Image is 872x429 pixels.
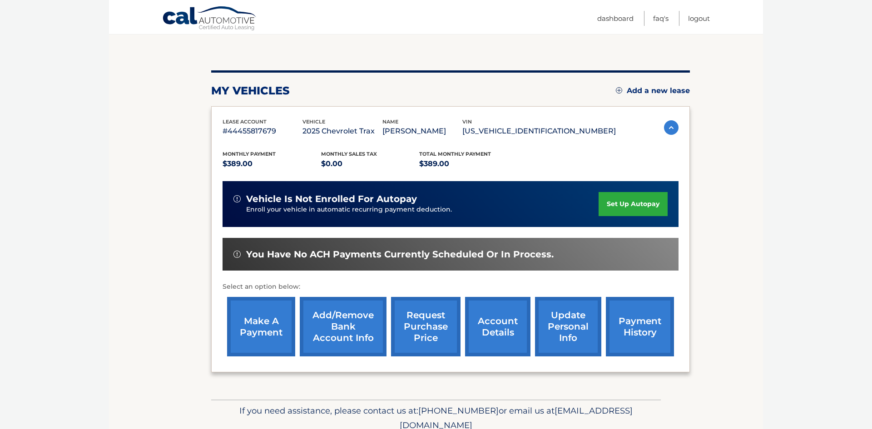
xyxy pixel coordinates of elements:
[233,251,241,258] img: alert-white.svg
[391,297,461,356] a: request purchase price
[465,297,530,356] a: account details
[321,158,420,170] p: $0.00
[246,249,554,260] span: You have no ACH payments currently scheduled or in process.
[616,86,690,95] a: Add a new lease
[302,118,325,125] span: vehicle
[616,87,622,94] img: add.svg
[606,297,674,356] a: payment history
[599,192,668,216] a: set up autopay
[688,11,710,26] a: Logout
[653,11,669,26] a: FAQ's
[419,151,491,157] span: Total Monthly Payment
[462,125,616,138] p: [US_VEHICLE_IDENTIFICATION_NUMBER]
[382,125,462,138] p: [PERSON_NAME]
[162,6,258,32] a: Cal Automotive
[535,297,601,356] a: update personal info
[223,125,302,138] p: #44455817679
[419,158,518,170] p: $389.00
[246,205,599,215] p: Enroll your vehicle in automatic recurring payment deduction.
[211,84,290,98] h2: my vehicles
[418,405,499,416] span: [PHONE_NUMBER]
[227,297,295,356] a: make a payment
[597,11,634,26] a: Dashboard
[302,125,382,138] p: 2025 Chevrolet Trax
[223,151,276,157] span: Monthly Payment
[223,118,267,125] span: lease account
[462,118,472,125] span: vin
[300,297,386,356] a: Add/Remove bank account info
[382,118,398,125] span: name
[246,193,417,205] span: vehicle is not enrolled for autopay
[321,151,377,157] span: Monthly sales Tax
[233,195,241,202] img: alert-white.svg
[223,281,679,292] p: Select an option below:
[223,158,321,170] p: $389.00
[664,120,679,135] img: accordion-active.svg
